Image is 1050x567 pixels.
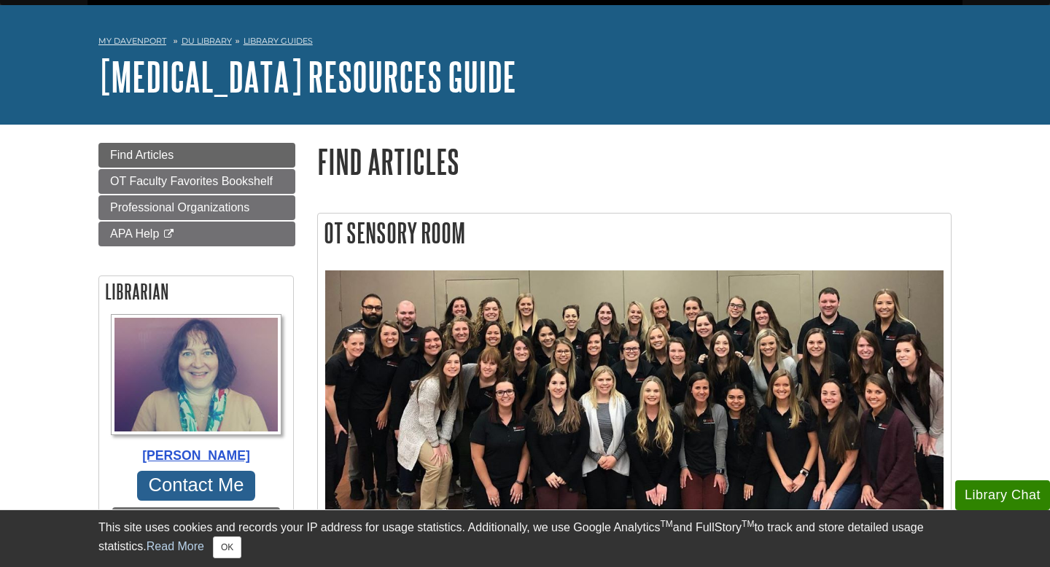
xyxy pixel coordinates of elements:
button: Close [213,536,241,558]
sup: TM [742,519,754,529]
a: Library Guides [244,36,313,46]
img: Profile Photo [111,314,281,435]
div: [PERSON_NAME] [106,446,286,465]
img: DU SOTA 2019 [325,270,944,546]
span: APA Help [110,227,159,240]
a: Read More [147,540,204,552]
span: Find Articles [110,149,174,161]
h2: OT Sensory Room [318,214,951,252]
a: Contact Me [137,471,255,501]
span: Professional Organizations [110,201,249,214]
a: DU Library [182,36,232,46]
span: OT Faculty Favorites Bookshelf [110,175,273,187]
nav: breadcrumb [98,31,952,55]
sup: TM [660,519,672,529]
a: Professional Organizations [98,195,295,220]
a: APA Help [98,222,295,246]
i: This link opens in a new window [163,230,175,239]
button: Library Chat [955,480,1050,510]
h2: Librarian [99,276,293,307]
div: This site uses cookies and records your IP address for usage statistics. Additionally, we use Goo... [98,519,952,558]
a: Find Articles [98,143,295,168]
a: My Davenport [98,35,166,47]
a: OT Faculty Favorites Bookshelf [98,169,295,194]
a: [MEDICAL_DATA] Resources Guide [98,54,516,99]
a: Profile Photo [PERSON_NAME] [106,314,286,466]
h1: Find Articles [317,143,952,180]
button: [PERSON_NAME] is off chat [112,507,280,535]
